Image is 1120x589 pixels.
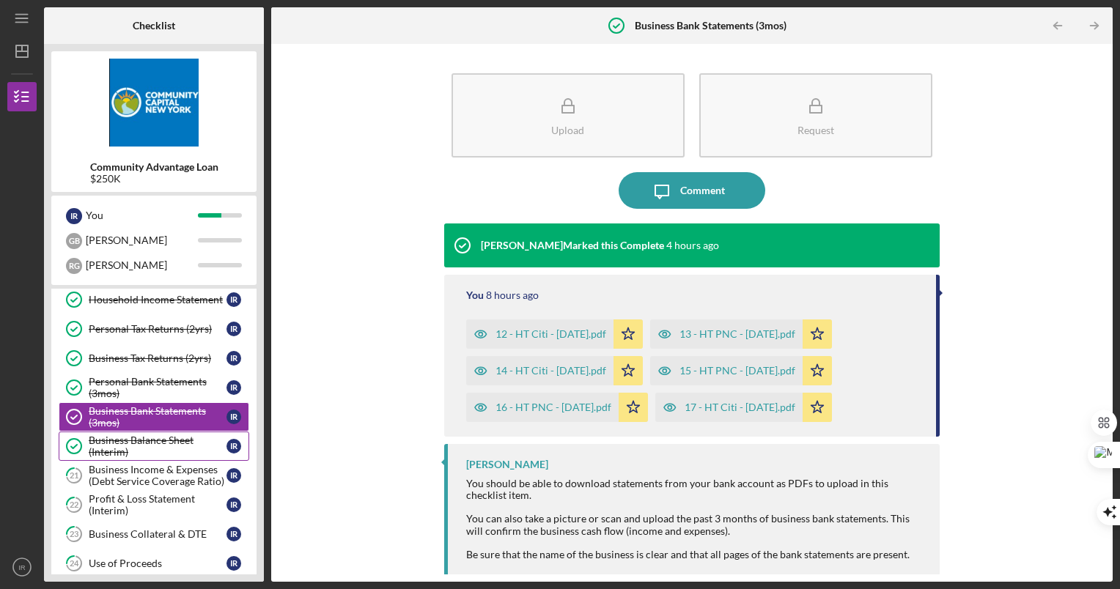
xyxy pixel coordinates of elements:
button: IR [7,552,37,582]
div: I R [226,497,241,512]
div: G B [66,233,82,249]
div: Personal Tax Returns (2yrs) [89,323,226,335]
div: I R [66,208,82,224]
div: Use of Proceeds [89,557,226,569]
div: Request [797,125,834,136]
div: $250K [90,173,218,185]
a: Business Bank Statements (3mos)IR [59,402,249,431]
tspan: 22 [70,500,78,510]
div: Business Bank Statements (3mos) [89,405,226,429]
img: Product logo [51,59,257,147]
div: I R [226,439,241,453]
div: I R [226,292,241,307]
button: 17 - HT Citi - [DATE].pdf [655,393,832,422]
div: I R [226,322,241,336]
div: 13 - HT PNC - [DATE].pdf [679,328,795,340]
a: 24Use of ProceedsIR [59,549,249,578]
div: R G [66,258,82,274]
tspan: 21 [70,471,78,481]
div: 17 - HT Citi - [DATE].pdf [685,401,795,413]
div: I R [226,351,241,366]
div: Business Tax Returns (2yrs) [89,352,226,364]
text: IR [18,563,26,571]
a: 23Business Collateral & DTEIR [59,519,249,549]
b: Community Advantage Loan [90,161,218,173]
a: Business Balance Sheet (Interim)IR [59,431,249,461]
div: Profit & Loss Statement (Interim) [89,493,226,516]
a: Personal Tax Returns (2yrs)IR [59,314,249,344]
div: 16 - HT PNC - [DATE].pdf [495,401,611,413]
div: Business Collateral & DTE [89,528,226,540]
button: 16 - HT PNC - [DATE].pdf [466,393,648,422]
button: 13 - HT PNC - [DATE].pdf [650,319,832,349]
a: 22Profit & Loss Statement (Interim)IR [59,490,249,519]
div: You [466,289,484,301]
div: [PERSON_NAME] [86,253,198,278]
button: 15 - HT PNC - [DATE].pdf [650,356,832,385]
time: 2025-08-18 19:03 [666,240,719,251]
div: [PERSON_NAME] Marked this Complete [481,240,664,251]
a: Business Tax Returns (2yrs)IR [59,344,249,373]
div: I R [226,380,241,395]
div: 12 - HT Citi - [DATE].pdf [495,328,606,340]
button: 14 - HT Citi - [DATE].pdf [466,356,643,385]
div: I R [226,410,241,424]
button: Comment [619,172,765,209]
div: 15 - HT PNC - [DATE].pdf [679,365,795,377]
div: I R [226,468,241,483]
a: Household Income StatementIR [59,285,249,314]
tspan: 23 [70,530,78,539]
div: Business Balance Sheet (Interim) [89,434,226,458]
time: 2025-08-18 14:43 [486,289,539,301]
div: Business Income & Expenses (Debt Service Coverage Ratio) [89,464,226,487]
div: Upload [551,125,584,136]
a: 21Business Income & Expenses (Debt Service Coverage Ratio)IR [59,461,249,490]
button: Upload [452,73,685,158]
div: You should be able to download statements from your bank account as PDFs to upload in this checkl... [466,478,926,560]
div: Comment [680,172,725,209]
div: I R [226,556,241,571]
div: 14 - HT Citi - [DATE].pdf [495,365,606,377]
b: Checklist [133,20,175,32]
div: Household Income Statement [89,294,226,305]
div: [PERSON_NAME] [86,228,198,253]
div: You [86,203,198,228]
div: I R [226,527,241,541]
div: Personal Bank Statements (3mos) [89,376,226,399]
b: Business Bank Statements (3mos) [635,20,786,32]
tspan: 24 [70,559,79,568]
button: Request [699,73,932,158]
a: Personal Bank Statements (3mos)IR [59,373,249,402]
button: 12 - HT Citi - [DATE].pdf [466,319,643,349]
div: [PERSON_NAME] [466,459,548,470]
